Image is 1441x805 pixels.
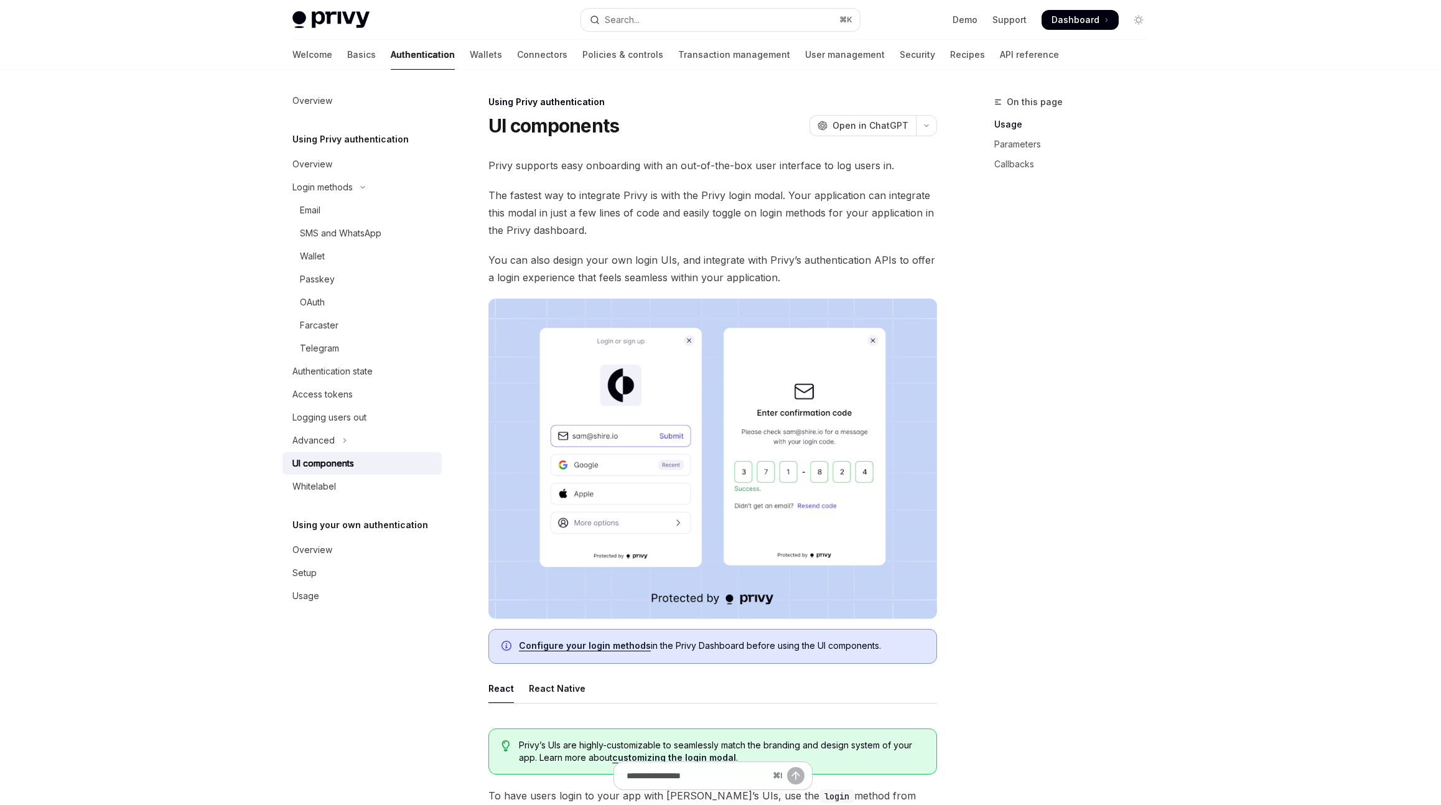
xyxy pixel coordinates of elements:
[519,640,651,651] a: Configure your login methods
[900,40,935,70] a: Security
[581,9,860,31] button: Open search
[1007,95,1063,109] span: On this page
[582,40,663,70] a: Policies & controls
[1000,40,1059,70] a: API reference
[950,40,985,70] a: Recipes
[809,115,916,136] button: Open in ChatGPT
[519,640,924,652] span: in the Privy Dashboard before using the UI components.
[300,249,325,264] div: Wallet
[805,40,885,70] a: User management
[347,40,376,70] a: Basics
[488,299,937,619] img: images/Onboard.png
[678,40,790,70] a: Transaction management
[292,180,353,195] div: Login methods
[605,12,640,27] div: Search...
[501,740,510,751] svg: Tip
[300,203,320,218] div: Email
[627,762,768,789] input: Ask a question...
[300,341,339,356] div: Telegram
[992,14,1027,26] a: Support
[282,245,442,268] a: Wallet
[787,767,804,784] button: Send message
[488,187,937,239] span: The fastest way to integrate Privy is with the Privy login modal. Your application can integrate ...
[282,291,442,314] a: OAuth
[292,93,332,108] div: Overview
[292,589,319,603] div: Usage
[282,337,442,360] a: Telegram
[282,176,442,198] button: Toggle Login methods section
[282,222,442,244] a: SMS and WhatsApp
[488,157,937,174] span: Privy supports easy onboarding with an out-of-the-box user interface to log users in.
[612,752,736,763] a: customizing the login modal
[292,40,332,70] a: Welcome
[292,542,332,557] div: Overview
[517,40,567,70] a: Connectors
[282,268,442,291] a: Passkey
[994,134,1159,154] a: Parameters
[994,114,1159,134] a: Usage
[391,40,455,70] a: Authentication
[1052,14,1099,26] span: Dashboard
[1042,10,1119,30] a: Dashboard
[1129,10,1149,30] button: Toggle dark mode
[488,674,514,703] div: React
[282,314,442,337] a: Farcaster
[292,518,428,533] h5: Using your own authentication
[292,387,353,402] div: Access tokens
[282,539,442,561] a: Overview
[300,272,335,287] div: Passkey
[282,360,442,383] a: Authentication state
[282,429,442,452] button: Toggle Advanced section
[994,154,1159,174] a: Callbacks
[282,383,442,406] a: Access tokens
[292,479,336,494] div: Whitelabel
[292,132,409,147] h5: Using Privy authentication
[282,153,442,175] a: Overview
[292,456,354,471] div: UI components
[292,565,317,580] div: Setup
[292,433,335,448] div: Advanced
[282,90,442,112] a: Overview
[519,739,924,764] span: Privy’s UIs are highly-customizable to seamlessly match the branding and design system of your ap...
[282,199,442,221] a: Email
[300,318,338,333] div: Farcaster
[282,475,442,498] a: Whitelabel
[832,119,908,132] span: Open in ChatGPT
[282,452,442,475] a: UI components
[300,226,381,241] div: SMS and WhatsApp
[292,11,370,29] img: light logo
[282,585,442,607] a: Usage
[953,14,977,26] a: Demo
[292,364,373,379] div: Authentication state
[501,641,514,653] svg: Info
[282,562,442,584] a: Setup
[292,410,366,425] div: Logging users out
[839,15,852,25] span: ⌘ K
[529,674,585,703] div: React Native
[292,157,332,172] div: Overview
[282,406,442,429] a: Logging users out
[488,114,619,137] h1: UI components
[300,295,325,310] div: OAuth
[488,251,937,286] span: You can also design your own login UIs, and integrate with Privy’s authentication APIs to offer a...
[470,40,502,70] a: Wallets
[488,96,937,108] div: Using Privy authentication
